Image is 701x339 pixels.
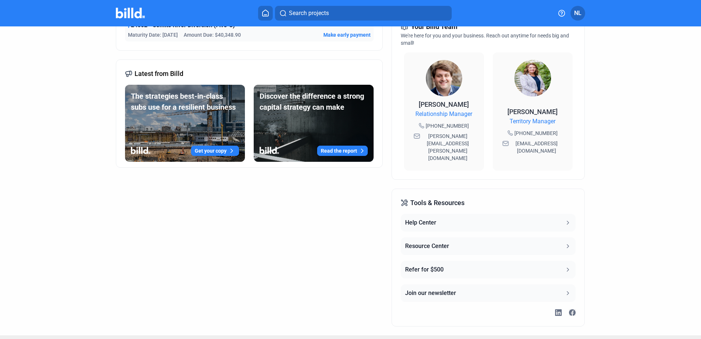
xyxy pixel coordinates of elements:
[514,130,558,137] span: [PHONE_NUMBER]
[116,8,145,18] img: Billd Company Logo
[275,6,452,21] button: Search projects
[510,117,555,126] span: Territory Manager
[405,289,456,298] div: Join our newsletter
[405,242,449,251] div: Resource Center
[401,261,575,278] button: Refer for $500
[401,237,575,255] button: Resource Center
[289,9,329,18] span: Search projects
[410,198,465,208] span: Tools & Resources
[401,33,569,46] span: We're here for you and your business. Reach out anytime for needs big and small!
[405,218,436,227] div: Help Center
[128,31,178,39] span: Maturity Date: [DATE]
[184,31,241,39] span: Amount Due: $40,348.90
[411,22,458,32] span: Your Billd Team
[422,132,474,162] span: [PERSON_NAME][EMAIL_ADDRESS][PERSON_NAME][DOMAIN_NAME]
[570,6,585,21] button: NL
[426,122,469,130] span: [PHONE_NUMBER]
[317,146,368,156] button: Read the report
[419,101,469,108] span: [PERSON_NAME]
[401,214,575,232] button: Help Center
[574,9,581,18] span: NL
[323,31,371,39] button: Make early payment
[135,69,183,79] span: Latest from Billd
[260,91,368,113] div: Discover the difference a strong capital strategy can make
[401,284,575,302] button: Join our newsletter
[507,108,558,116] span: [PERSON_NAME]
[191,146,239,156] button: Get your copy
[514,60,551,96] img: Territory Manager
[405,265,444,274] div: Refer for $500
[510,140,563,154] span: [EMAIL_ADDRESS][DOMAIN_NAME]
[415,110,472,119] span: Relationship Manager
[131,91,239,113] div: The strategies best-in-class subs use for a resilient business
[426,60,462,96] img: Relationship Manager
